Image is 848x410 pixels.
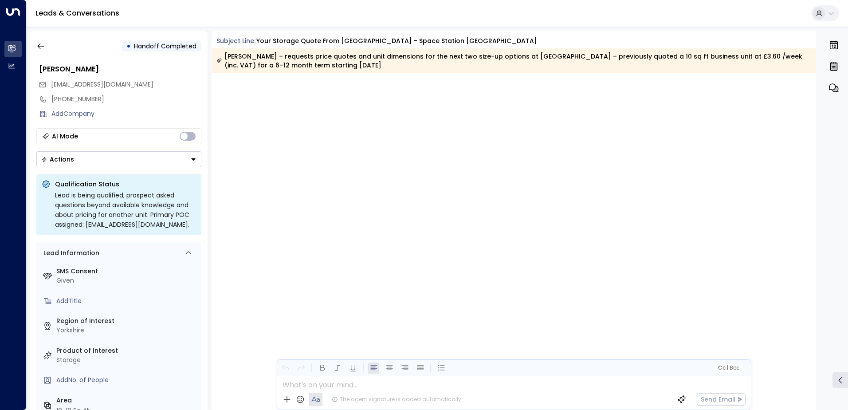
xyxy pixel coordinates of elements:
div: Yorkshire [56,326,198,335]
button: Actions [36,151,201,167]
label: Region of Interest [56,316,198,326]
span: Subject Line: [216,36,255,45]
span: | [726,365,728,371]
div: Your storage quote from [GEOGRAPHIC_DATA] - Space Station [GEOGRAPHIC_DATA] [256,36,537,46]
div: • [126,38,131,54]
div: Button group with a nested menu [36,151,201,167]
div: AddCompany [51,109,201,118]
div: [PERSON_NAME] – requests price quotes and unit dimensions for the next two size-up options at [GE... [216,52,811,70]
label: Area [56,396,198,405]
div: AI Mode [52,132,78,141]
span: buttersm8@gmail.com [51,80,153,89]
div: [PERSON_NAME] [39,64,201,75]
button: Cc|Bcc [714,364,742,372]
div: Storage [56,355,198,365]
span: [EMAIL_ADDRESS][DOMAIN_NAME] [51,80,153,89]
div: The agent signature is added automatically [332,395,461,403]
div: Lead Information [40,248,99,258]
div: AddTitle [56,296,198,306]
button: Redo [295,363,306,374]
span: Cc Bcc [718,365,739,371]
a: Leads & Conversations [35,8,119,18]
div: Actions [41,155,74,163]
div: Given [56,276,198,285]
label: SMS Consent [56,267,198,276]
div: AddNo. of People [56,375,198,385]
label: Product of Interest [56,346,198,355]
span: Handoff Completed [134,42,196,51]
div: Lead is being qualified; prospect asked questions beyond available knowledge and about pricing fo... [55,190,196,229]
button: Undo [280,363,291,374]
p: Qualification Status [55,180,196,189]
div: [PHONE_NUMBER] [51,95,201,104]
